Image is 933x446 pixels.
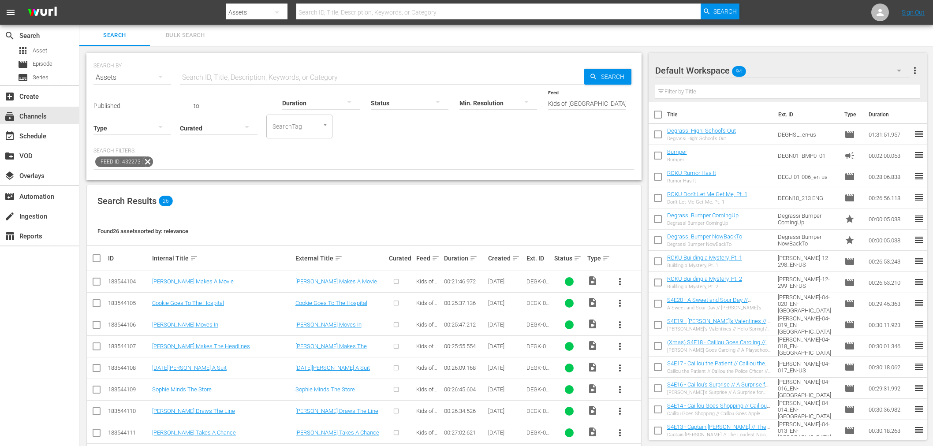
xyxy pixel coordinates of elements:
[773,102,839,127] th: Ext. ID
[416,253,441,264] div: Feed
[865,399,914,420] td: 00:30:36.982
[844,193,855,203] span: Episode
[416,364,440,391] span: Kids of [GEOGRAPHIC_DATA]
[108,429,149,436] div: 183544111
[865,420,914,441] td: 00:30:18.263
[444,300,485,306] div: 00:25:37.136
[526,364,551,384] span: DEGK-01-005_en-us
[587,405,598,416] span: video_file
[914,213,924,224] span: reorder
[774,187,841,208] td: DEGN10_213 ENG
[152,429,236,436] a: [PERSON_NAME] Takes A Chance
[774,335,841,357] td: [PERSON_NAME]-04-018_EN-[GEOGRAPHIC_DATA]
[416,386,440,413] span: Kids of [GEOGRAPHIC_DATA]
[667,233,742,240] a: Degrassi Bumper NowBackTo
[844,171,855,182] span: Episode
[667,220,739,226] div: Degrassi Bumper ComingUp
[295,408,378,414] a: [PERSON_NAME] Draws The Line
[667,284,742,290] div: Building a Mystery, Pt. 2
[488,300,524,306] div: [DATE]
[667,102,773,127] th: Title
[609,336,631,357] button: more_vert
[844,150,855,161] span: Ad
[416,278,440,305] span: Kids of [GEOGRAPHIC_DATA]
[108,321,149,328] div: 183544106
[587,297,598,308] span: video_file
[295,364,370,371] a: [DATE][PERSON_NAME] A Suit
[33,59,52,68] span: Episode
[667,275,742,282] a: ROKU Building a Mystery, Pt. 2
[4,91,15,102] span: Create
[85,30,145,41] span: Search
[416,343,440,369] span: Kids of [GEOGRAPHIC_DATA]
[108,386,149,393] div: 183544109
[295,321,362,328] a: [PERSON_NAME] Moves In
[667,149,687,155] a: Bumper
[844,129,855,140] span: Episode
[774,124,841,145] td: DEGHSL_en-us
[844,320,855,330] span: Episode
[914,192,924,203] span: reorder
[844,235,855,245] span: Promo
[865,124,914,145] td: 01:31:51.957
[667,424,770,443] a: S4E13 - Captain [PERSON_NAME] // The Loudest Noise // [PERSON_NAME]'s First Wedding
[910,60,920,81] button: more_vert
[667,191,747,197] a: ROKU Don't Let Me Get Me, Pt. 1
[108,343,149,349] div: 183544107
[844,362,855,372] span: Episode
[667,136,736,141] div: Degrassi High: School's Out
[194,102,199,109] span: to
[18,59,28,70] span: movie
[655,58,910,83] div: Default Workspace
[667,402,770,422] a: S4E14 - Caillou Goes Shopping // Caillou Goes Apple Picking // [PERSON_NAME]'s [DATE] Costume
[914,383,924,393] span: reorder
[526,386,551,406] span: DEGK-01-006_en-us
[152,253,293,264] div: Internal Title
[844,404,855,415] span: Episode
[865,272,914,293] td: 00:26:53.210
[914,340,924,351] span: reorder
[97,196,157,206] span: Search Results
[190,254,198,262] span: sort
[865,230,914,251] td: 00:00:05.038
[444,408,485,414] div: 00:26:34.526
[587,319,598,329] span: Video
[774,251,841,272] td: [PERSON_NAME]-12-298_EN-US
[774,293,841,314] td: [PERSON_NAME]-04-020_EN-[GEOGRAPHIC_DATA]
[609,422,631,443] button: more_vert
[93,65,171,90] div: Assets
[914,361,924,372] span: reorder
[488,386,524,393] div: [DATE]
[152,386,212,393] a: Sophie Minds The Store
[774,145,841,166] td: DEGN01_BMP0_01
[587,340,598,351] span: Video
[432,254,440,262] span: sort
[93,147,634,155] p: Search Filters:
[108,300,149,306] div: 183544105
[526,408,551,427] span: DEGK-01-007_en-us
[865,166,914,187] td: 00:28:06.838
[701,4,739,19] button: Search
[865,187,914,208] td: 00:26:56.118
[865,357,914,378] td: 00:30:18.062
[667,347,771,353] div: [PERSON_NAME] Goes Caroling // A Playschool Party // [PERSON_NAME]'s [DATE]
[844,277,855,288] span: Episode
[488,364,524,371] div: [DATE]
[444,278,485,285] div: 00:21:46.972
[667,411,771,416] div: Caillou Goes Shopping // Caillou Goes Apple Picking // [PERSON_NAME]'s [DATE] Costume
[4,231,15,242] span: Reports
[108,408,149,414] div: 183544110
[295,278,377,285] a: [PERSON_NAME] Makes A Movie
[844,298,855,309] span: Episode
[488,321,524,328] div: [DATE]
[863,102,916,127] th: Duration
[865,378,914,399] td: 00:29:31.992
[152,300,224,306] a: Cookie Goes To The Hospital
[667,360,769,373] a: S4E17 - Caillou the Patient // Caillou the Police Officer // Grandpa's Friend
[865,208,914,230] td: 00:00:05.038
[914,298,924,308] span: reorder
[844,256,855,267] span: Episode
[444,364,485,371] div: 00:26:09.168
[444,321,485,328] div: 00:25:47.212
[667,318,770,338] a: S4E19 - [PERSON_NAME]'s Valentines // Hello Spring! // [PERSON_NAME]'s April Fool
